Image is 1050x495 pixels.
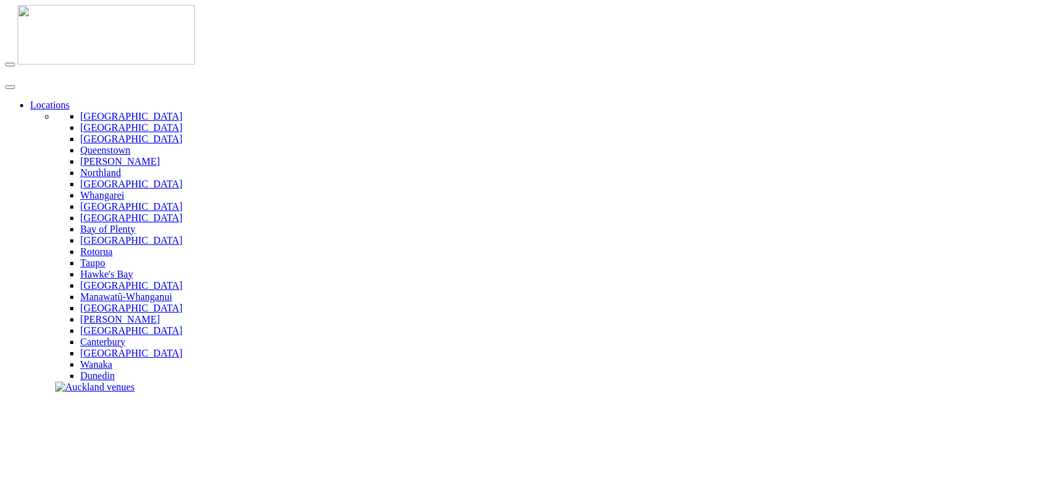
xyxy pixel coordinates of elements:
a: [GEOGRAPHIC_DATA] [80,212,182,223]
a: [GEOGRAPHIC_DATA] [80,235,182,246]
a: Queenstown [80,145,130,155]
a: Wanaka [80,359,112,370]
a: Taupo [80,258,105,268]
img: nzv-logo.png [18,5,195,65]
a: [GEOGRAPHIC_DATA] [80,133,182,144]
a: [GEOGRAPHIC_DATA] [80,201,182,212]
a: Canterbury [80,336,125,347]
a: [GEOGRAPHIC_DATA] [80,122,182,133]
img: new-zealand-venues-text.png [5,67,160,75]
a: Locations [30,100,70,110]
a: [PERSON_NAME] [80,156,160,167]
a: [GEOGRAPHIC_DATA] [80,179,182,189]
a: Northland [80,167,121,178]
a: [GEOGRAPHIC_DATA] [80,280,182,291]
a: [GEOGRAPHIC_DATA] [80,303,182,313]
a: Hawke's Bay [80,269,133,279]
a: [GEOGRAPHIC_DATA] [80,325,182,336]
a: Bay of Plenty [80,224,135,234]
img: Auckland venues [55,382,135,393]
a: Whangarei [80,190,124,201]
a: [PERSON_NAME] [80,314,160,325]
a: Rotorua [80,246,113,257]
a: Dunedin [80,370,115,381]
a: Manawatū-Whanganui [80,291,172,302]
a: [GEOGRAPHIC_DATA] [80,348,182,358]
a: [GEOGRAPHIC_DATA] [80,111,182,122]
